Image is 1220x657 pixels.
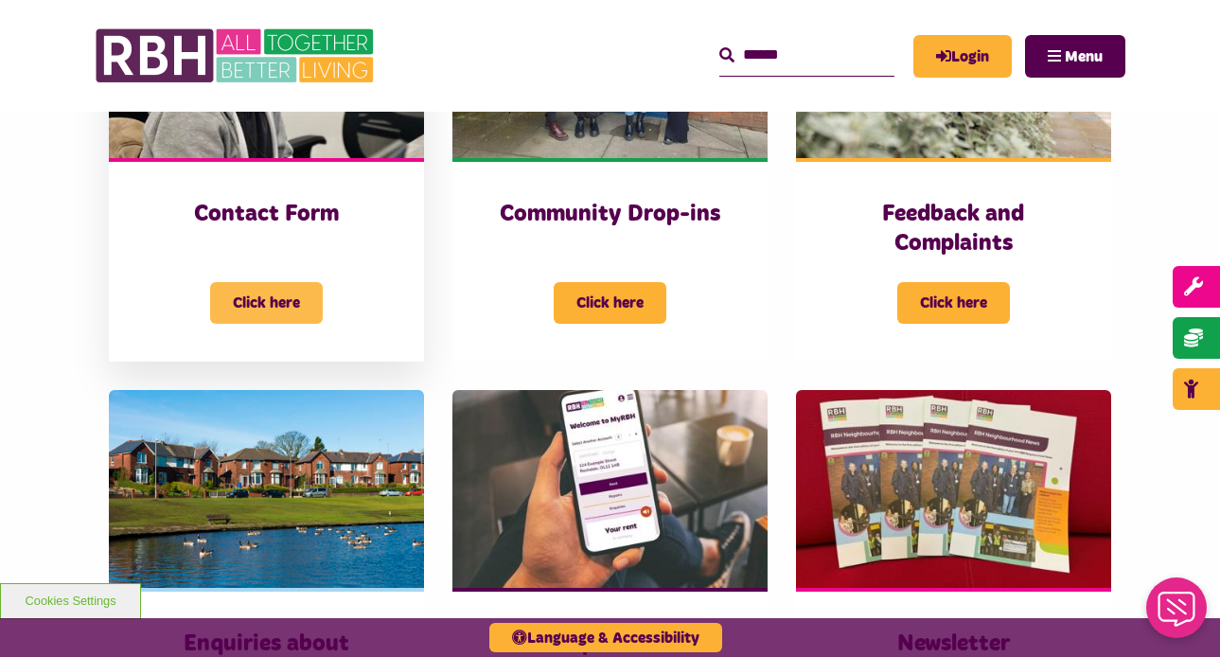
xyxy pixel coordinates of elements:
[452,390,768,587] img: Myrbh Man Wth Mobile Correct
[1135,572,1220,657] iframe: Netcall Web Assistant for live chat
[719,35,894,76] input: Search
[554,282,666,324] span: Click here
[95,19,379,93] img: RBH
[1025,35,1125,78] button: Navigation
[147,200,386,229] h3: Contact Form
[1065,49,1103,64] span: Menu
[913,35,1012,78] a: MyRBH
[489,623,722,652] button: Language & Accessibility
[490,200,730,229] h3: Community Drop-ins
[109,390,424,587] img: Dewhirst Rd 03
[897,282,1010,324] span: Click here
[834,200,1073,258] h3: Feedback and Complaints
[210,282,323,324] span: Click here
[796,390,1111,587] img: RBH Newsletter Copies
